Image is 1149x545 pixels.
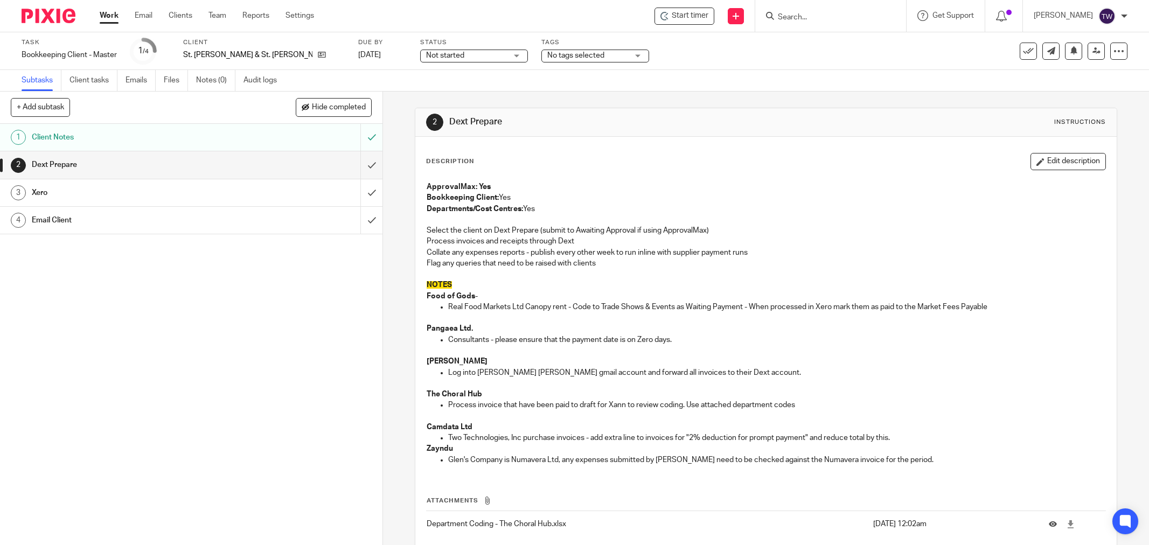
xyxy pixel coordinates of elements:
h1: Dext Prepare [449,116,789,128]
div: Instructions [1054,118,1106,127]
a: Notes (0) [196,70,235,91]
small: /4 [143,48,149,54]
div: 1 [138,45,149,57]
span: NOTES [427,281,452,289]
p: Flag any queries that need to be raised with clients [427,258,1105,269]
span: Hide completed [312,103,366,112]
h1: Client Notes [32,129,244,145]
strong: Bookkeeping Client: [427,194,499,201]
a: Emails [126,70,156,91]
a: Subtasks [22,70,61,91]
button: + Add subtask [11,98,70,116]
p: [PERSON_NAME] [1034,10,1093,21]
p: Select the client on Dext Prepare (submit to Awaiting Approval if using ApprovalMax) [427,225,1105,236]
strong: Zayndu [427,445,453,452]
p: - [427,291,1105,302]
p: Log into [PERSON_NAME] [PERSON_NAME] gmail account and forward all invoices to their Dext account. [448,367,1105,378]
strong: [PERSON_NAME] [427,358,488,365]
a: Team [208,10,226,21]
strong: Pangaea Ltd. [427,325,473,332]
span: Attachments [427,498,478,504]
button: Hide completed [296,98,372,116]
h1: Email Client [32,212,244,228]
div: 2 [426,114,443,131]
a: Email [135,10,152,21]
label: Task [22,38,117,47]
a: Client tasks [69,70,117,91]
label: Status [420,38,528,47]
strong: Food of Gods [427,292,475,300]
p: [DATE] 12:02am [873,519,1032,529]
p: Yes [427,204,1105,214]
button: Edit description [1030,153,1106,170]
span: No tags selected [547,52,604,59]
p: Collate any expenses reports - publish every other week to run inline with supplier payment runs [427,247,1105,258]
input: Search [777,13,874,23]
p: Consultants - please ensure that the payment date is on Zero days. [448,334,1105,345]
p: Two Technologies, Inc purchase invoices - add extra line to invoices for "2% deduction for prompt... [448,432,1105,443]
label: Due by [358,38,407,47]
strong: Departments/Cost Centres: [427,205,523,213]
div: St. John & St. Anne - Bookkeeping Client - Master [654,8,714,25]
a: Audit logs [243,70,285,91]
p: Glen's Company is Numavera Ltd, any expenses submitted by [PERSON_NAME] need to be checked agains... [448,455,1105,465]
div: 2 [11,158,26,173]
p: Department Coding - The Choral Hub.xlsx [427,519,867,529]
p: Real Food Markets Ltd Canopy rent - Code to Trade Shows & Events as Waiting Payment - When proces... [448,302,1105,312]
a: Work [100,10,119,21]
strong: The Choral Hub [427,390,482,398]
div: 4 [11,213,26,228]
p: Description [426,157,474,166]
a: Reports [242,10,269,21]
span: Not started [426,52,464,59]
span: Start timer [672,10,708,22]
img: Pixie [22,9,75,23]
p: Yes [427,192,1105,203]
a: Settings [285,10,314,21]
p: Process invoice that have been paid to draft for Xann to review coding. Use attached department c... [448,400,1105,410]
img: svg%3E [1098,8,1116,25]
h1: Dext Prepare [32,157,244,173]
p: Process invoices and receipts through Dext [427,236,1105,247]
p: St. [PERSON_NAME] & St. [PERSON_NAME] [183,50,312,60]
strong: ApprovalMax: Yes [427,183,491,191]
strong: Camdata Ltd [427,423,472,431]
a: Files [164,70,188,91]
span: [DATE] [358,51,381,59]
label: Tags [541,38,649,47]
div: 3 [11,185,26,200]
label: Client [183,38,345,47]
div: 1 [11,130,26,145]
span: Get Support [932,12,974,19]
a: Download [1067,519,1075,529]
a: Clients [169,10,192,21]
h1: Xero [32,185,244,201]
div: Bookkeeping Client - Master [22,50,117,60]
